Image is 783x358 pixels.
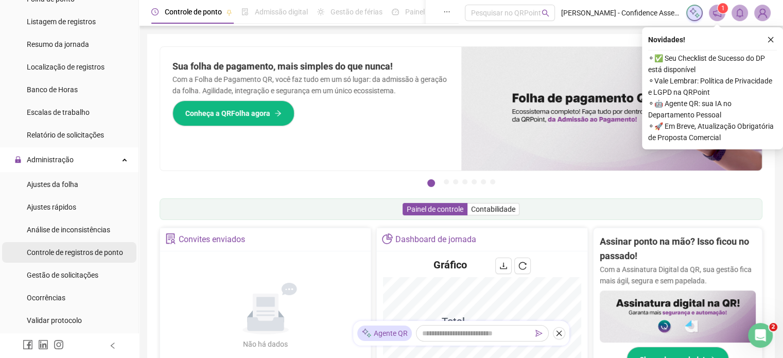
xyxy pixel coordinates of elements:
span: Controle de ponto [165,8,222,16]
span: instagram [54,339,64,350]
p: Com a Folha de Pagamento QR, você faz tudo em um só lugar: da admissão à geração da folha. Agilid... [172,74,449,96]
button: 6 [481,179,486,184]
span: Ocorrências [27,294,65,302]
span: Localização de registros [27,63,105,71]
img: banner%2F8d14a306-6205-4263-8e5b-06e9a85ad873.png [461,47,762,171]
button: 3 [453,179,458,184]
img: banner%2F02c71560-61a6-44d4-94b9-c8ab97240462.png [600,291,756,343]
span: Gestão de solicitações [27,271,98,279]
span: solution [165,233,176,244]
span: Novidades ! [648,34,685,45]
span: Ajustes rápidos [27,203,76,211]
button: 7 [490,179,495,184]
span: sun [317,8,324,15]
span: Painel do DP [405,8,445,16]
span: file-done [241,8,249,15]
img: sparkle-icon.fc2bf0ac1784a2077858766a79e2daf3.svg [361,328,372,339]
span: linkedin [38,339,48,350]
span: 1 [721,5,725,12]
span: 2 [769,323,777,331]
span: pie-chart [382,233,393,244]
span: Análise de inconsistências [27,226,110,234]
span: Contabilidade [471,205,515,213]
sup: 1 [718,3,728,13]
img: 78724 [755,5,770,21]
h4: Gráfico [433,258,467,272]
span: ⚬ 🤖 Agente QR: sua IA no Departamento Pessoal [648,98,777,121]
span: facebook [23,339,33,350]
span: bell [735,8,744,18]
button: Conheça a QRFolha agora [172,100,294,126]
div: Dashboard de jornada [395,231,476,248]
span: ⚬ 🚀 Em Breve, Atualização Obrigatória de Proposta Comercial [648,121,777,143]
span: dashboard [392,8,399,15]
span: Escalas de trabalho [27,108,90,116]
span: Conheça a QRFolha agora [185,108,270,119]
span: Banco de Horas [27,86,78,94]
div: Agente QR [357,326,412,341]
span: search [542,9,549,17]
h2: Assinar ponto na mão? Isso ficou no passado! [600,234,756,264]
span: lock [14,156,22,163]
iframe: Intercom live chat [748,323,773,348]
span: Admissão digital [255,8,308,16]
span: Relatório de solicitações [27,131,104,139]
button: 4 [462,179,467,184]
span: notification [712,8,722,18]
span: left [109,342,116,349]
button: 5 [472,179,477,184]
span: close [767,36,774,43]
h2: Sua folha de pagamento, mais simples do que nunca! [172,59,449,74]
span: Resumo da jornada [27,40,89,48]
span: pushpin [226,9,232,15]
div: Não há dados [218,338,313,350]
span: Ajustes da folha [27,180,78,189]
span: arrow-right [274,110,282,117]
span: Painel de controle [407,205,463,213]
span: Controle de registros de ponto [27,248,123,257]
span: ⚬ ✅ Seu Checklist de Sucesso do DP está disponível [648,53,777,75]
span: ellipsis [443,8,450,15]
span: clock-circle [151,8,159,15]
span: reload [518,262,527,270]
button: 1 [427,179,435,187]
span: Administração [27,156,74,164]
span: download [499,262,508,270]
span: Validar protocolo [27,316,82,325]
div: Convites enviados [179,231,245,248]
span: send [535,330,543,337]
p: Com a Assinatura Digital da QR, sua gestão fica mais ágil, segura e sem papelada. [600,264,756,286]
img: sparkle-icon.fc2bf0ac1784a2077858766a79e2daf3.svg [689,7,700,19]
span: ⚬ Vale Lembrar: Política de Privacidade e LGPD na QRPoint [648,75,777,98]
span: Listagem de registros [27,18,96,26]
span: Gestão de férias [330,8,382,16]
span: [PERSON_NAME] - Confidence Assessoria e Administração de Condominios [561,7,680,19]
span: close [555,330,563,337]
button: 2 [444,179,449,184]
